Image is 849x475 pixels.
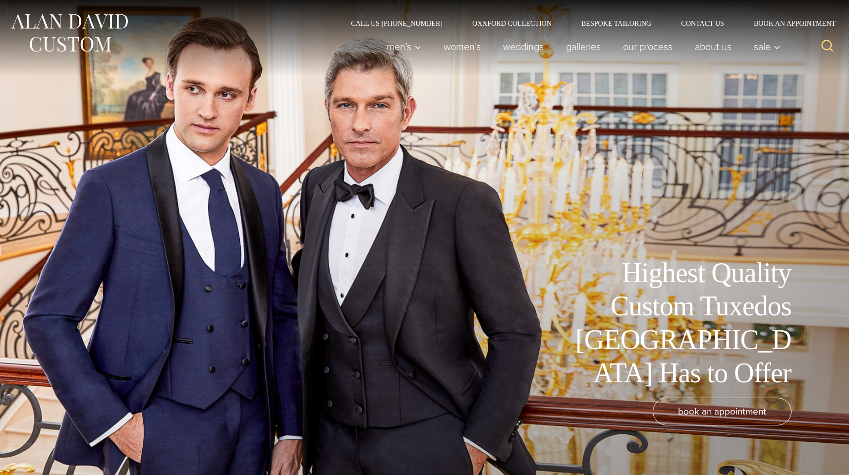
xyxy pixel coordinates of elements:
[666,20,739,27] a: Contact Us
[336,20,457,27] a: Call Us [PHONE_NUMBER]
[433,37,492,57] a: Women’s
[336,20,839,27] nav: Secondary Navigation
[684,37,743,57] a: About Us
[555,37,612,57] a: Galleries
[739,20,839,27] a: Book an Appointment
[815,35,839,59] button: View Search Form
[754,42,781,52] span: Sale
[457,20,566,27] a: Oxxford Collection
[492,37,555,57] a: weddings
[387,42,421,52] span: Men’s
[376,37,786,57] nav: Primary Navigation
[678,404,766,418] span: book an appointment
[568,256,792,390] h1: Highest Quality Custom Tuxedos [GEOGRAPHIC_DATA] Has to Offer
[612,37,684,57] a: Our Process
[566,20,666,27] a: Bespoke Tailoring
[10,11,129,55] img: Alan David Custom
[653,398,792,425] a: book an appointment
